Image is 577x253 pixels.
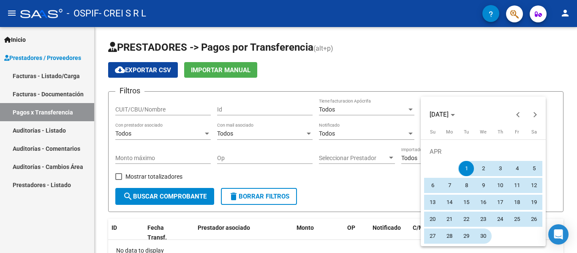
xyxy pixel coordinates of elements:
[476,195,491,210] span: 16
[525,177,542,194] button: April 12, 2025
[493,178,508,193] span: 10
[424,143,542,160] td: APR
[509,160,525,177] button: April 4, 2025
[424,194,441,211] button: April 13, 2025
[424,228,441,245] button: April 27, 2025
[425,195,440,210] span: 13
[458,194,475,211] button: April 15, 2025
[509,161,525,176] span: 4
[510,106,527,123] button: Previous month
[475,194,492,211] button: April 16, 2025
[525,160,542,177] button: April 5, 2025
[441,194,458,211] button: April 14, 2025
[459,195,474,210] span: 15
[442,178,457,193] span: 7
[492,177,509,194] button: April 10, 2025
[442,212,457,227] span: 21
[441,228,458,245] button: April 28, 2025
[492,211,509,228] button: April 24, 2025
[526,161,542,176] span: 5
[424,177,441,194] button: April 6, 2025
[441,211,458,228] button: April 21, 2025
[442,229,457,244] span: 28
[493,212,508,227] span: 24
[446,129,453,135] span: Mo
[526,212,542,227] span: 26
[525,211,542,228] button: April 26, 2025
[459,161,474,176] span: 1
[475,211,492,228] button: April 23, 2025
[430,111,449,118] span: [DATE]
[458,211,475,228] button: April 22, 2025
[475,228,492,245] button: April 30, 2025
[459,212,474,227] span: 22
[442,195,457,210] span: 14
[424,211,441,228] button: April 20, 2025
[548,224,569,245] div: Open Intercom Messenger
[458,160,475,177] button: April 1, 2025
[527,106,544,123] button: Next month
[492,160,509,177] button: April 3, 2025
[509,212,525,227] span: 25
[425,229,440,244] span: 27
[476,178,491,193] span: 9
[531,129,537,135] span: Sa
[476,161,491,176] span: 2
[475,160,492,177] button: April 2, 2025
[509,211,525,228] button: April 25, 2025
[459,229,474,244] span: 29
[458,177,475,194] button: April 8, 2025
[493,161,508,176] span: 3
[464,129,469,135] span: Tu
[515,129,519,135] span: Fr
[526,178,542,193] span: 12
[480,129,487,135] span: We
[476,229,491,244] span: 30
[526,195,542,210] span: 19
[459,178,474,193] span: 8
[475,177,492,194] button: April 9, 2025
[441,177,458,194] button: April 7, 2025
[493,195,508,210] span: 17
[425,178,440,193] span: 6
[509,178,525,193] span: 11
[509,195,525,210] span: 18
[498,129,503,135] span: Th
[426,107,458,122] button: Choose month and year
[425,212,440,227] span: 20
[509,194,525,211] button: April 18, 2025
[458,228,475,245] button: April 29, 2025
[509,177,525,194] button: April 11, 2025
[525,194,542,211] button: April 19, 2025
[430,129,435,135] span: Su
[492,194,509,211] button: April 17, 2025
[476,212,491,227] span: 23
